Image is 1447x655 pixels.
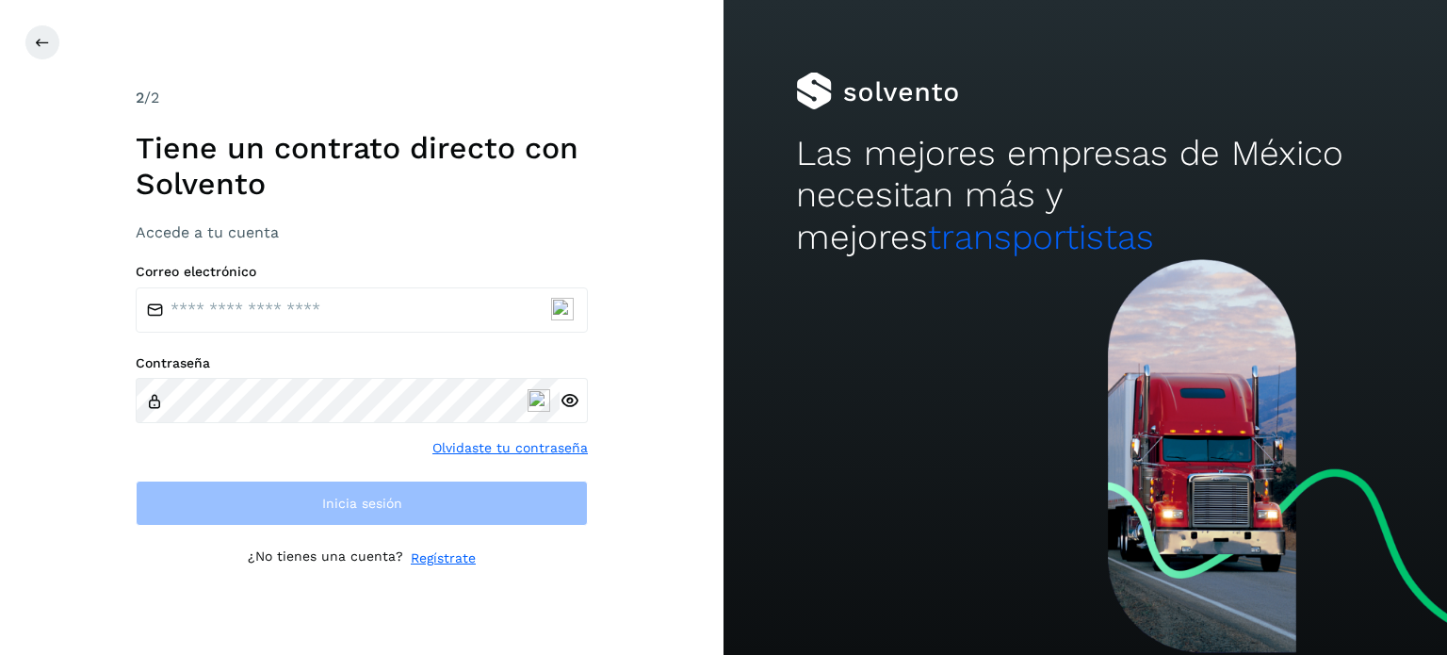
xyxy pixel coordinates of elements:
span: transportistas [928,217,1154,257]
label: Correo electrónico [136,264,588,280]
span: 2 [136,89,144,106]
p: ¿No tienes una cuenta? [248,549,403,568]
a: Olvidaste tu contraseña [432,438,588,458]
img: npw-badge-icon-locked.svg [551,298,574,320]
span: Inicia sesión [322,497,402,510]
button: Inicia sesión [136,481,588,526]
h2: Las mejores empresas de México necesitan más y mejores [796,133,1374,258]
h1: Tiene un contrato directo con Solvento [136,130,588,203]
h3: Accede a tu cuenta [136,223,588,241]
label: Contraseña [136,355,588,371]
img: npw-badge-icon-locked.svg [528,389,550,412]
a: Regístrate [411,549,476,568]
div: /2 [136,87,588,109]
